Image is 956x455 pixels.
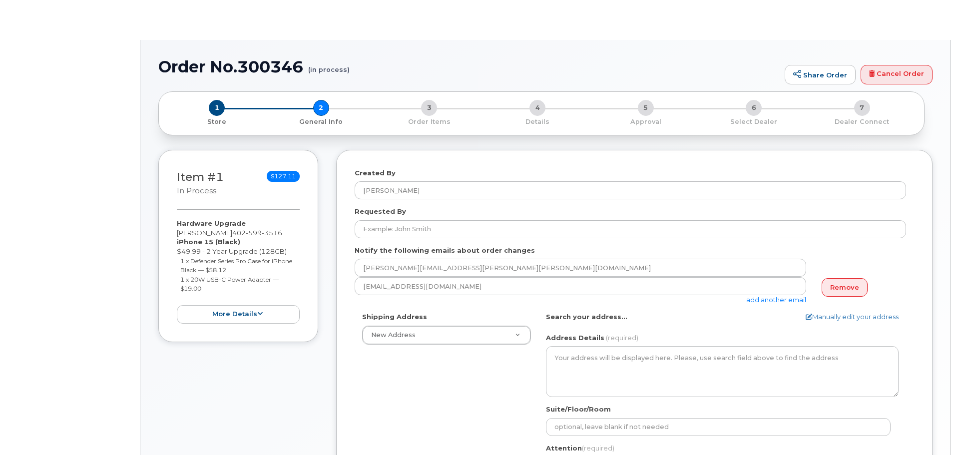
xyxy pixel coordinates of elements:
span: 599 [246,229,262,237]
label: Address Details [546,333,604,343]
span: New Address [371,331,416,339]
a: 1 Store [167,116,267,126]
label: Suite/Floor/Room [546,405,611,414]
input: optional, leave blank if not needed [546,418,891,436]
label: Notify the following emails about order changes [355,246,535,255]
h3: Item #1 [177,171,224,196]
button: more details [177,305,300,324]
span: 402 [232,229,282,237]
small: 1 x Defender Series Pro Case for iPhone Black — $58.12 [180,257,292,274]
label: Requested By [355,207,406,216]
a: Share Order [785,65,856,85]
a: Remove [822,278,868,297]
small: 1 x 20W USB-C Power Adapter — $19.00 [180,276,279,293]
strong: Hardware Upgrade [177,219,246,227]
span: 1 [209,100,225,116]
input: Example: john@appleseed.com [355,259,806,277]
a: New Address [363,326,530,344]
small: in process [177,186,216,195]
a: add another email [746,296,806,304]
a: Cancel Order [861,65,933,85]
span: $127.11 [267,171,300,182]
span: 3516 [262,229,282,237]
p: Store [171,117,263,126]
span: (required) [606,334,638,342]
div: [PERSON_NAME] $49.99 - 2 Year Upgrade (128GB) [177,219,300,323]
label: Shipping Address [362,312,427,322]
span: (required) [582,444,614,452]
small: (in process) [308,58,350,73]
label: Search your address... [546,312,627,322]
input: Example: john@appleseed.com [355,277,806,295]
h1: Order No.300346 [158,58,780,75]
input: Example: John Smith [355,220,906,238]
label: Created By [355,168,396,178]
strong: iPhone 15 (Black) [177,238,240,246]
label: Attention [546,444,614,453]
a: Manually edit your address [806,312,899,322]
